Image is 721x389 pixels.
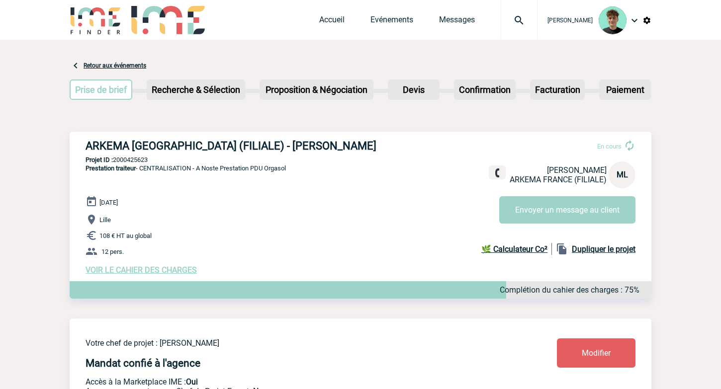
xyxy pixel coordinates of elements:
a: Evénements [370,15,413,29]
b: Oui [186,377,198,387]
a: Messages [439,15,475,29]
span: ARKEMA FRANCE (FILIALE) [510,175,607,184]
p: Facturation [531,80,584,99]
span: - CENTRALISATION - A Noste Prestation PDU Orgasol [86,164,286,172]
b: Dupliquer le projet [572,244,635,254]
button: Envoyer un message au client [499,196,635,224]
img: file_copy-black-24dp.png [556,243,568,255]
span: [PERSON_NAME] [547,17,593,24]
p: 2000425623 [70,156,651,163]
span: [PERSON_NAME] [547,165,607,175]
a: 🌿 Calculateur Co² [481,243,552,255]
p: Accès à la Marketplace IME : [86,377,498,387]
b: Projet ID : [86,156,113,163]
p: Paiement [600,80,650,99]
h3: ARKEMA [GEOGRAPHIC_DATA] (FILIALE) - [PERSON_NAME] [86,140,384,152]
p: Confirmation [455,80,515,99]
span: En cours [597,143,622,150]
p: Recherche & Sélection [148,80,244,99]
p: Proposition & Négociation [261,80,372,99]
img: IME-Finder [70,6,121,34]
span: [DATE] [99,199,118,206]
span: Lille [99,216,111,224]
img: 131612-0.png [599,6,627,34]
p: Votre chef de projet : [PERSON_NAME] [86,338,498,348]
a: Retour aux événements [84,62,146,69]
img: fixe.png [493,168,502,177]
span: Modifier [582,348,611,358]
a: Accueil [319,15,345,29]
span: ML [617,170,628,179]
b: 🌿 Calculateur Co² [481,244,547,254]
span: 12 pers. [101,248,124,255]
p: Devis [389,80,439,99]
h4: Mandat confié à l'agence [86,357,200,369]
a: VOIR LE CAHIER DES CHARGES [86,265,197,275]
span: 108 € HT au global [99,232,152,239]
p: Prise de brief [71,80,131,99]
span: Prestation traiteur [86,164,136,172]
